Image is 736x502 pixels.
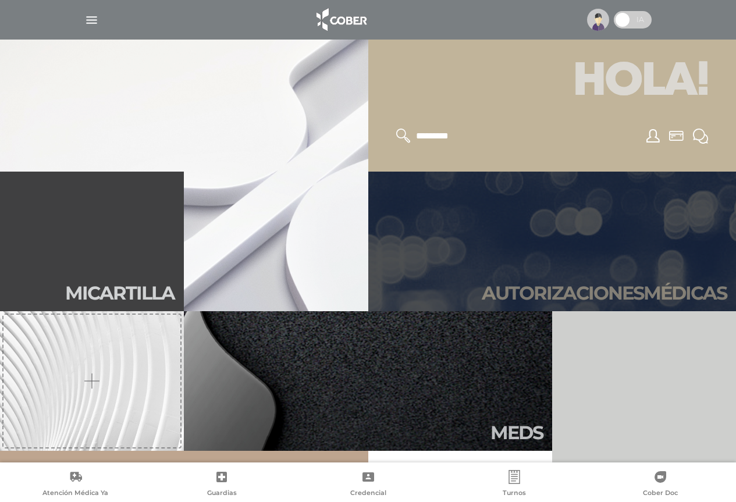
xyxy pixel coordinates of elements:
h2: Mi car tilla [65,282,175,304]
img: logo_cober_home-white.png [310,6,371,34]
img: Cober_menu-lines-white.svg [84,13,99,27]
span: Guardias [207,489,237,499]
span: Cober Doc [643,489,678,499]
h2: Autori zaciones médicas [482,282,727,304]
a: Atención Médica Ya [2,470,148,500]
span: Credencial [350,489,386,499]
img: profile-placeholder.svg [587,9,609,31]
a: Cober Doc [588,470,734,500]
h2: Meds [490,422,543,444]
a: Turnos [441,470,587,500]
a: Guardias [148,470,294,500]
span: Turnos [503,489,526,499]
a: Meds [184,311,552,451]
a: Credencial [295,470,441,500]
span: Atención Médica Ya [42,489,108,499]
h1: Hola! [382,49,723,115]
